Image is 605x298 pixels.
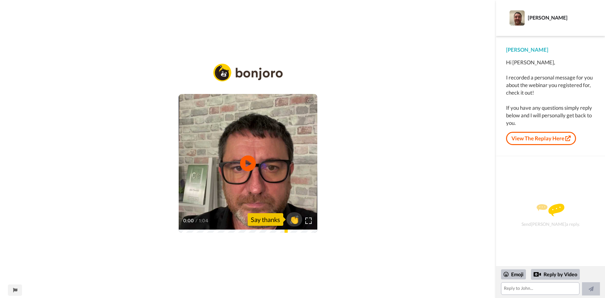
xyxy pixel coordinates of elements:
[504,167,596,263] div: Send [PERSON_NAME] a reply.
[199,217,210,225] span: 1:04
[506,132,576,145] a: View The Replay Here
[248,213,283,226] div: Say thanks
[305,218,312,224] img: Full screen
[501,269,526,279] div: Emoji
[306,98,314,104] div: CC
[213,64,283,82] img: logo_full.png
[286,212,302,226] button: 👏
[531,269,580,280] div: Reply by Video
[533,271,541,278] div: Reply by Video
[506,46,595,54] div: [PERSON_NAME]
[537,204,564,216] img: message.svg
[195,217,198,225] span: /
[183,217,194,225] span: 0:00
[286,214,302,225] span: 👏
[510,10,525,26] img: Profile Image
[528,15,595,20] div: [PERSON_NAME]
[506,59,595,127] div: Hi [PERSON_NAME], I recorded a personal message for you about the webinar you registered for, che...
